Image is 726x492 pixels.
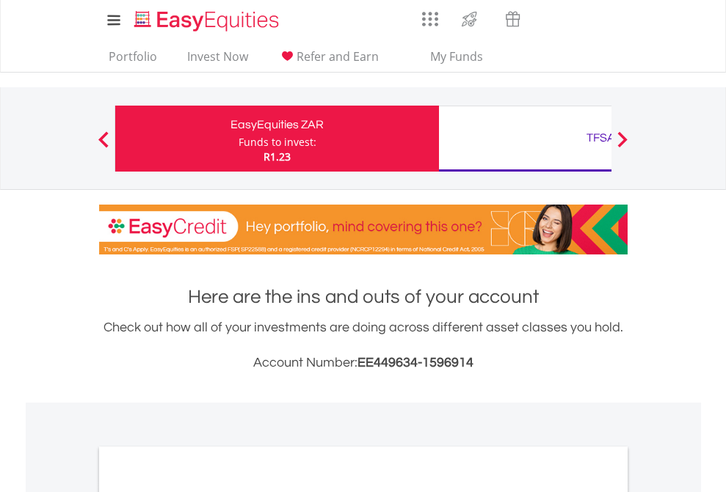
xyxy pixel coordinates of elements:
button: Next [608,139,637,153]
span: R1.23 [264,150,291,164]
a: Vouchers [491,4,534,31]
span: My Funds [409,47,505,66]
a: Invest Now [181,49,254,72]
a: Notifications [534,4,572,33]
a: FAQ's and Support [572,4,609,33]
span: Refer and Earn [297,48,379,65]
button: Previous [89,139,118,153]
a: Refer and Earn [272,49,385,72]
a: Home page [128,4,285,33]
h1: Here are the ins and outs of your account [99,284,628,310]
span: EE449634-1596914 [357,356,473,370]
img: vouchers-v2.svg [501,7,525,31]
a: My Profile [609,4,647,36]
h3: Account Number: [99,353,628,373]
div: EasyEquities ZAR [124,114,430,135]
img: grid-menu-icon.svg [422,11,438,27]
img: EasyCredit Promotion Banner [99,205,628,254]
img: thrive-v2.svg [457,7,482,31]
div: Funds to invest: [239,135,316,150]
img: EasyEquities_Logo.png [131,9,285,33]
div: Check out how all of your investments are doing across different asset classes you hold. [99,317,628,373]
a: Portfolio [103,49,163,72]
a: AppsGrid [413,4,448,27]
